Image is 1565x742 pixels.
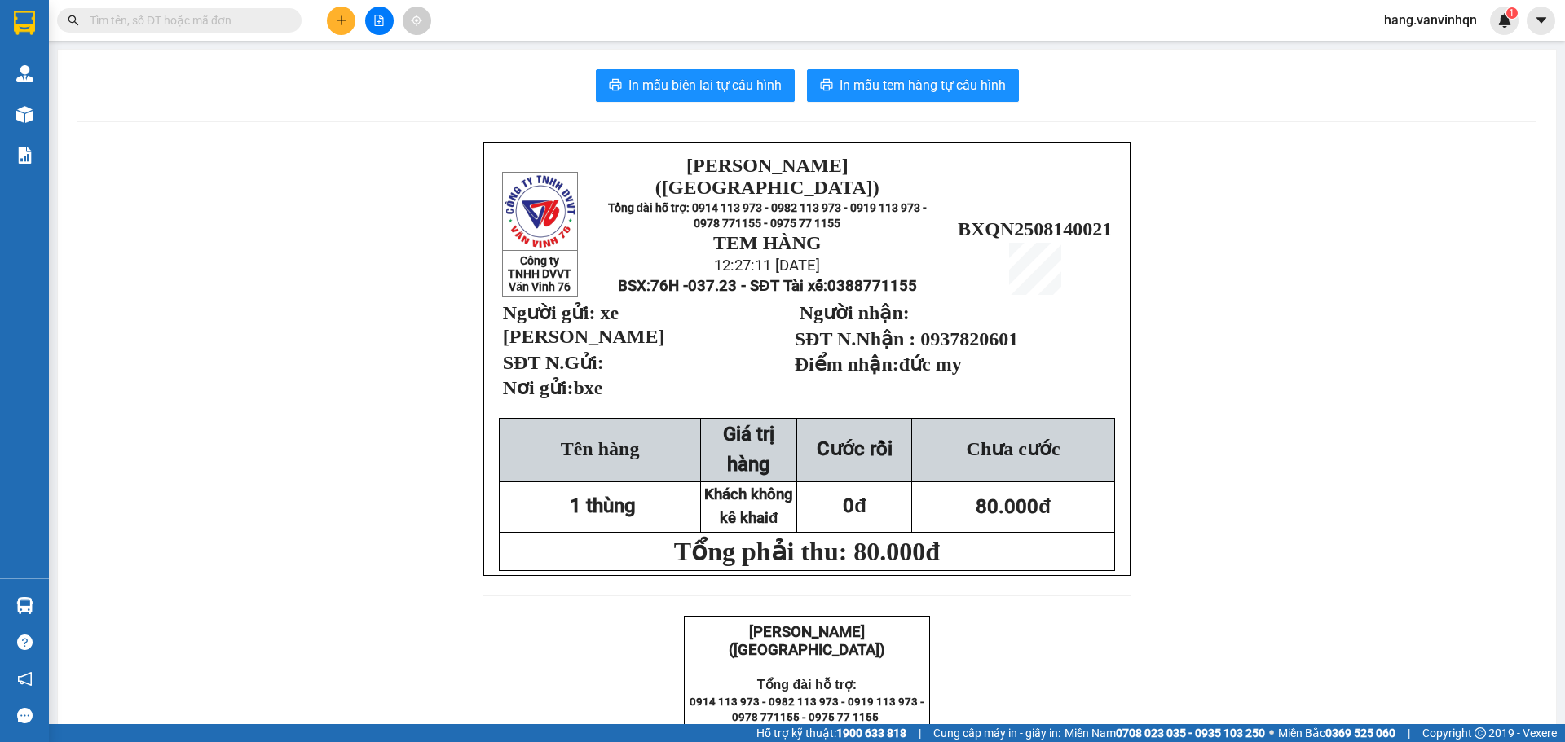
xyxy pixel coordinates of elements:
[690,696,924,708] strong: 0914 113 973 - 0982 113 973 - 0919 113 973 -
[827,277,917,295] span: 0388771155
[504,173,576,249] img: logo
[609,78,622,94] span: printer
[704,485,793,527] strong: Khách không kê khaiđ
[820,78,833,94] span: printer
[1269,730,1274,736] span: ⚪️
[336,15,347,26] span: plus
[17,708,33,723] span: message
[729,623,885,659] strong: [PERSON_NAME] ([GEOGRAPHIC_DATA])
[795,328,916,349] strong: SĐT N.Nhận :
[713,232,822,253] strong: TEM HÀNG
[503,377,608,398] span: Nơi gửi:
[1509,7,1514,19] span: 1
[68,15,79,26] span: search
[411,15,422,26] span: aim
[90,11,282,29] input: Tìm tên, số ĐT hoặc mã đơn
[795,353,962,375] strong: Điểm nhận:
[16,106,33,123] img: warehouse-icon
[608,201,928,214] strong: Tổng đài hỗ trợ: 0914 113 973 - 0982 113 973 - 0919 113 973 -
[836,727,906,740] strong: 1900 633 818
[1278,724,1395,742] span: Miền Bắc
[1116,727,1265,740] strong: 0708 023 035 - 0935 103 250
[573,377,607,398] span: bxe
[732,711,879,723] strong: 0978 771155 - 0975 77 1155
[840,75,1006,95] span: In mẫu tem hàng tự cấu hình
[967,438,1060,459] span: Chưa cước
[508,254,571,293] strong: Công ty TNHH DVVT Văn Vinh 76
[899,353,962,375] span: đức my
[714,257,820,274] span: 12:27:11 [DATE]
[650,277,916,295] span: 76H -037.23 - SĐT Tài xế:
[1534,13,1549,28] span: caret-down
[800,302,910,323] strong: Người nhận:
[674,537,940,566] span: Tổng phải thu: 80.000đ
[1325,727,1395,740] strong: 0369 525 060
[1527,7,1555,35] button: caret-down
[570,494,636,517] span: 1 thùng
[16,597,33,614] img: warehouse-icon
[694,217,840,230] strong: 0978 771155 - 0975 77 1155
[16,147,33,164] img: solution-icon
[976,495,1051,518] span: 80.000đ
[373,15,385,26] span: file-add
[1475,727,1486,739] span: copyright
[1497,13,1512,28] img: icon-new-feature
[843,494,866,517] span: 0đ
[596,69,795,102] button: printerIn mẫu biên lai tự cấu hình
[16,65,33,82] img: warehouse-icon
[628,75,782,95] span: In mẫu biên lai tự cấu hình
[561,438,640,459] span: Tên hàng
[503,302,596,323] strong: Người gửi:
[933,724,1060,742] span: Cung cấp máy in - giấy in:
[807,69,1019,102] button: printerIn mẫu tem hàng tự cấu hình
[757,678,857,692] strong: Tổng đài hỗ trợ:
[327,7,355,35] button: plus
[919,724,921,742] span: |
[817,437,893,460] strong: Cước rồi
[1506,7,1518,19] sup: 1
[365,7,394,35] button: file-add
[618,277,916,295] span: BSX:
[17,634,33,650] span: question-circle
[503,302,665,347] span: xe [PERSON_NAME]
[920,328,1018,349] span: 0937820601
[1371,10,1490,30] span: hang.vanvinhqn
[756,724,906,742] span: Hỗ trợ kỹ thuật:
[1408,724,1410,742] span: |
[1065,724,1265,742] span: Miền Nam
[14,11,35,35] img: logo-vxr
[403,7,431,35] button: aim
[958,218,1112,239] span: BXQN2508140021
[17,671,33,687] span: notification
[723,423,774,476] span: Giá trị hàng
[503,352,604,373] strong: SĐT N.Gửi:
[655,155,879,198] strong: [PERSON_NAME] ([GEOGRAPHIC_DATA])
